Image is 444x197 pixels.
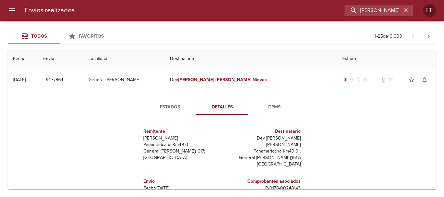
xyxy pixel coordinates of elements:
span: Pagina anterior [405,33,421,39]
span: Todos [31,33,47,39]
h6: Comprobantes asociados [225,178,301,185]
div: Tabs detalle de guia [144,99,300,115]
span: Items [252,103,296,111]
p: Panamericana Km49 0 , [143,142,219,148]
span: Detalles [200,103,244,111]
span: No tiene documentos adjuntos [380,77,387,83]
h6: Envios realizados [25,5,74,16]
button: Agregar a favoritos [405,73,418,86]
span: radio_button_unchecked [363,78,367,82]
th: Destinatario [165,50,337,68]
span: Estados [148,103,192,111]
em: Nievas [253,77,267,82]
p: Fecha: [DATE] [143,185,219,191]
span: star_border [408,77,415,83]
p: 1 - 25 de 10.000 [375,33,402,40]
th: Envio [38,50,83,68]
button: Activar notificaciones [418,73,431,86]
p: Dev [PERSON_NAME] [PERSON_NAME] [225,135,301,148]
th: Estado [337,50,436,68]
p: [GEOGRAPHIC_DATA] [225,161,301,167]
p: Panamericana Km49 0 , [225,148,301,154]
button: 9477864 [43,74,66,86]
span: Favoritos [79,33,104,39]
span: radio_button_checked [344,78,347,82]
p: [PERSON_NAME] [143,135,219,142]
span: radio_button_unchecked [357,78,360,82]
input: buscar [345,5,402,16]
em: [PERSON_NAME] [215,77,252,82]
h6: Remitente [143,128,219,135]
div: Tabs Envios [8,29,112,44]
span: notifications_none [421,77,428,83]
em: [PERSON_NAME] [178,77,214,82]
span: 9477864 [46,76,63,84]
th: Localidad [83,50,164,68]
td: General [PERSON_NAME] [83,68,164,92]
div: EE [423,4,436,17]
h6: Envio [143,178,219,185]
p: R - 0178 - 00248143 [225,185,301,191]
button: menu [4,3,20,18]
div: Generado [342,77,368,83]
p: [GEOGRAPHIC_DATA] [143,154,219,161]
th: Fecha [8,50,38,68]
div: [DATE] [13,77,26,82]
p: General [PERSON_NAME] ( 1617 ) [143,148,219,154]
span: Pagina siguiente [421,29,436,44]
div: Abrir información de usuario [423,4,436,17]
span: radio_button_unchecked [350,78,354,82]
td: Dev [165,68,337,92]
p: General [PERSON_NAME] ( 1617 ) [225,154,301,161]
span: No tiene pedido asociado [387,77,393,83]
h6: Destinatario [225,128,301,135]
